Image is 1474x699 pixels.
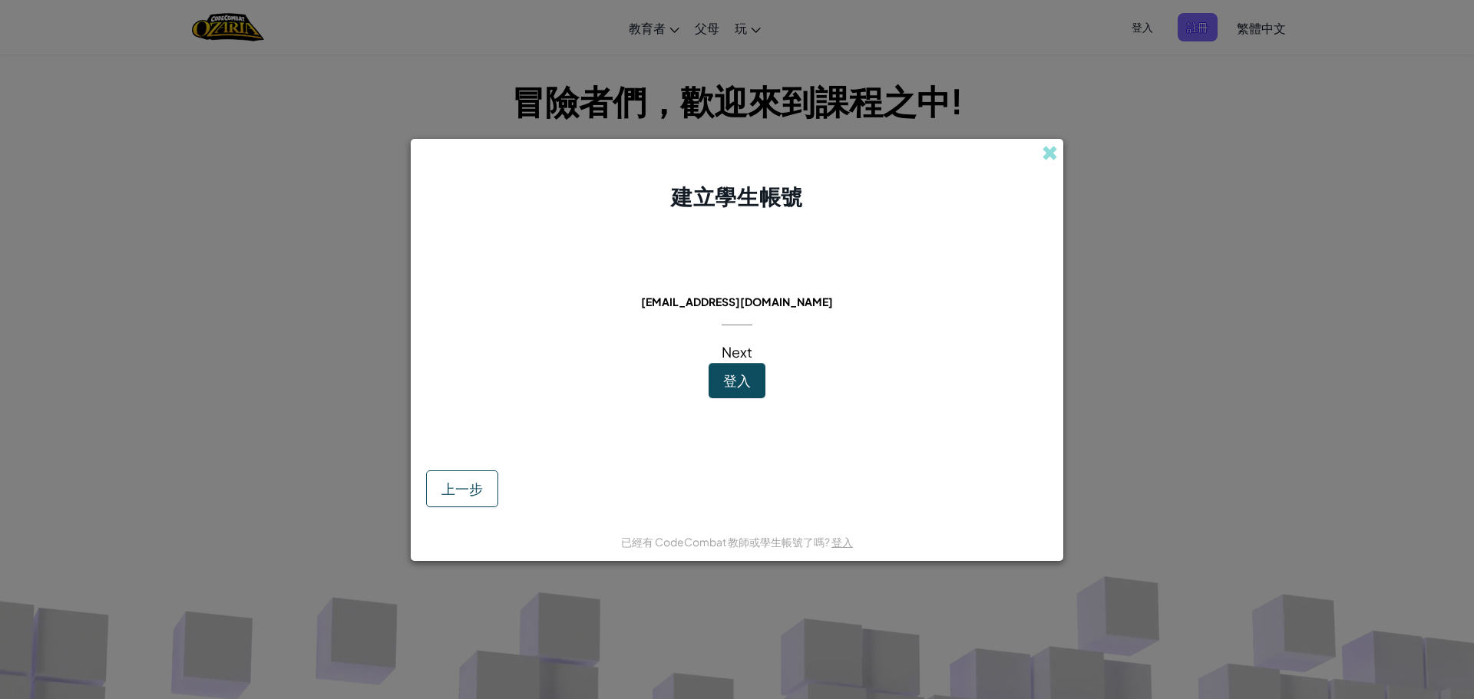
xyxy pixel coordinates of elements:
[621,535,831,549] span: 已經有 CodeCombat 教師或學生帳號了嗎?
[637,273,836,291] span: 此email帳號已經被使用過了：
[426,470,498,507] button: 上一步
[441,480,483,497] span: 上一步
[831,535,853,549] a: 登入
[723,371,751,389] span: 登入
[641,295,833,308] span: [EMAIL_ADDRESS][DOMAIN_NAME]
[709,363,765,398] button: 登入
[671,183,802,209] span: 建立學生帳號
[722,343,752,361] span: Next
